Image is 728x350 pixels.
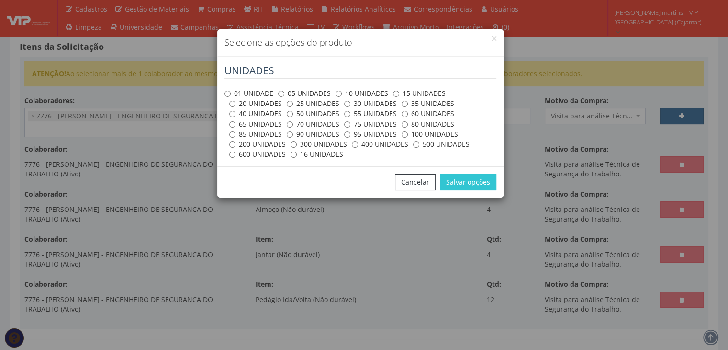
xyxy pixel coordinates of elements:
label: 200 UNIDADES [229,140,286,149]
label: 40 UNIDADES [229,109,282,118]
label: 05 UNIDADES [278,89,331,98]
label: 16 UNIDADES [291,150,343,159]
label: 25 UNIDADES [287,99,339,108]
label: 10 UNIDADES [336,89,388,98]
label: 20 UNIDADES [229,99,282,108]
label: 400 UNIDADES [352,140,408,149]
label: 35 UNIDADES [402,99,454,108]
legend: UNIDADES [224,64,496,79]
h4: Selecione as opções do produto [224,36,496,49]
label: 90 UNIDADES [287,129,339,139]
label: 55 UNIDADES [344,109,397,118]
label: 75 UNIDADES [344,119,397,129]
label: 600 UNIDADES [229,150,286,159]
label: 100 UNIDADES [402,129,458,139]
label: 60 UNIDADES [402,109,454,118]
button: Cancelar [395,174,436,190]
label: 01 UNIDADE [224,89,273,98]
label: 95 UNIDADES [344,129,397,139]
label: 85 UNIDADES [229,129,282,139]
label: 300 UNIDADES [291,140,347,149]
label: 70 UNIDADES [287,119,339,129]
label: 500 UNIDADES [413,140,470,149]
label: 50 UNIDADES [287,109,339,118]
button: Salvar opções [440,174,496,190]
label: 65 UNIDADES [229,119,282,129]
label: 80 UNIDADES [402,119,454,129]
label: 30 UNIDADES [344,99,397,108]
label: 15 UNIDADES [393,89,446,98]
